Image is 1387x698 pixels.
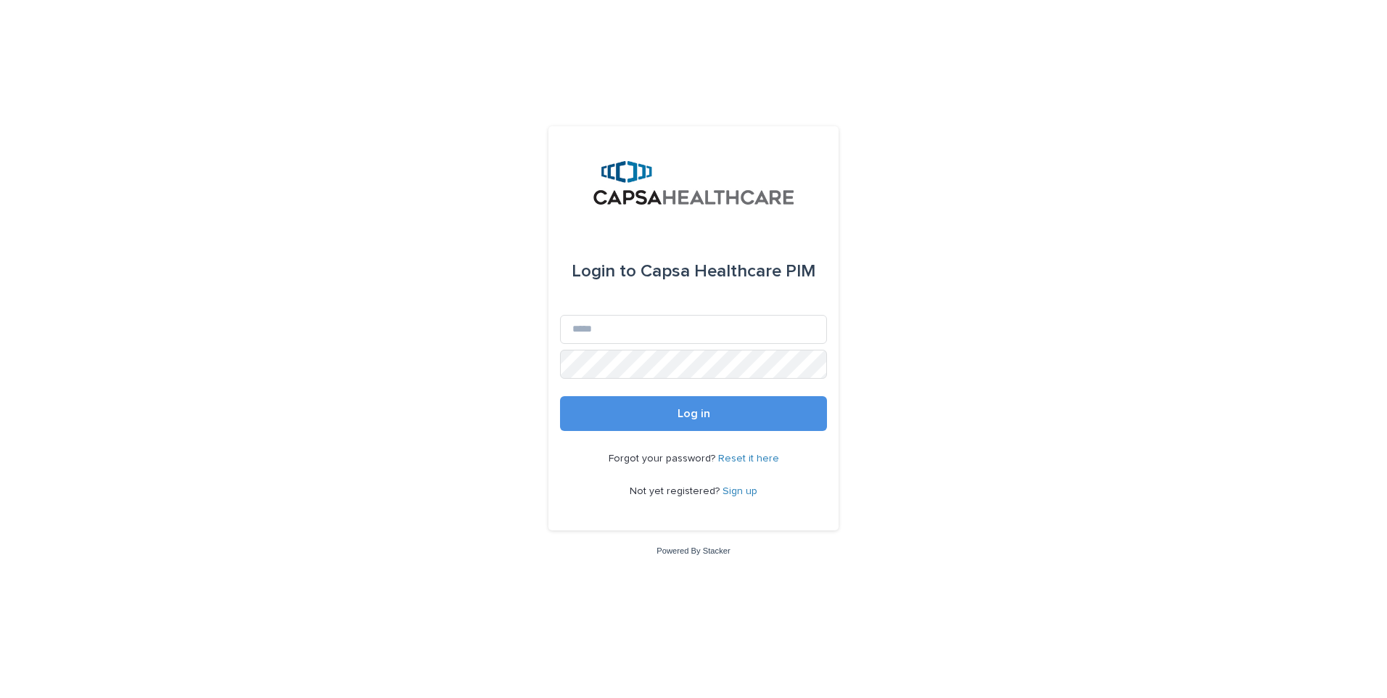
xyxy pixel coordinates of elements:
[657,546,730,555] a: Powered By Stacker
[593,161,794,205] img: B5p4sRfuTuC72oLToeu7
[572,263,636,280] span: Login to
[718,453,779,464] a: Reset it here
[723,486,757,496] a: Sign up
[560,396,827,431] button: Log in
[572,251,815,292] div: Capsa Healthcare PIM
[630,486,723,496] span: Not yet registered?
[609,453,718,464] span: Forgot your password?
[678,408,710,419] span: Log in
